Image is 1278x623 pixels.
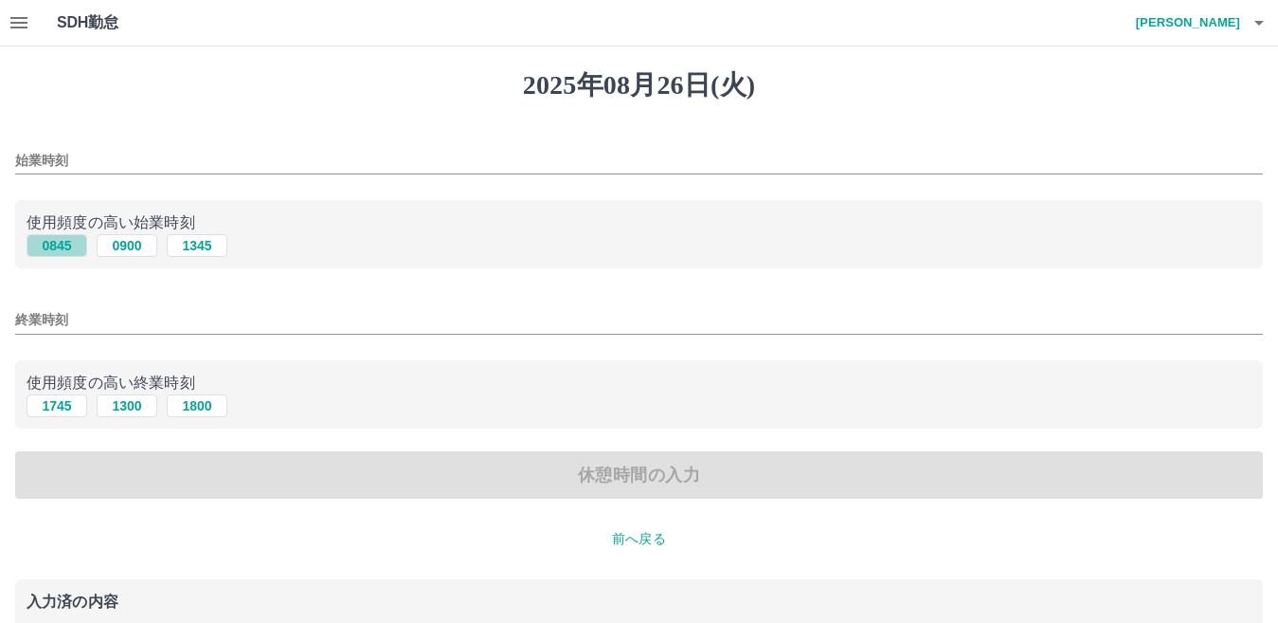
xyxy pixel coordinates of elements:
[15,529,1263,549] p: 前へ戻る
[97,394,157,417] button: 1300
[167,234,227,257] button: 1345
[27,595,1251,610] p: 入力済の内容
[27,394,87,417] button: 1745
[97,234,157,257] button: 0900
[15,69,1263,101] h1: 2025年08月26日(火)
[27,234,87,257] button: 0845
[27,211,1251,234] p: 使用頻度の高い始業時刻
[27,372,1251,394] p: 使用頻度の高い終業時刻
[167,394,227,417] button: 1800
